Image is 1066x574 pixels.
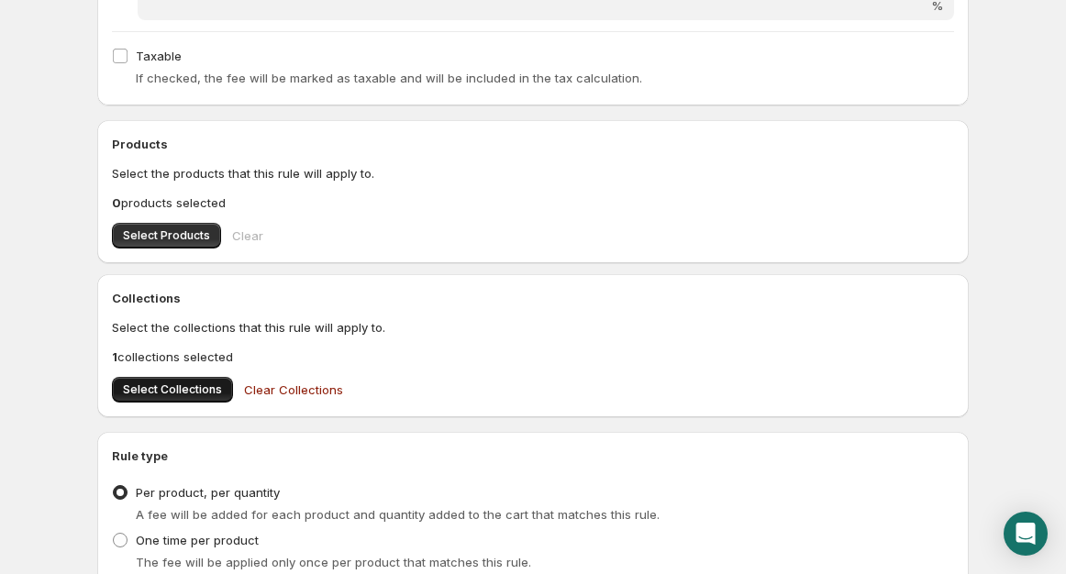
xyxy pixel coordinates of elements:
button: Select Products [112,223,221,248]
p: collections selected [112,348,954,366]
span: Per product, per quantity [136,485,280,500]
p: Select the collections that this rule will apply to. [112,318,954,337]
b: 0 [112,195,121,210]
span: A fee will be added for each product and quantity added to the cart that matches this rule. [136,507,660,522]
p: products selected [112,193,954,212]
button: Clear Collections [233,371,354,408]
h2: Rule type [112,447,954,465]
div: Open Intercom Messenger [1004,512,1048,556]
h2: Products [112,135,954,153]
span: Select Collections [123,382,222,397]
b: 1 [112,349,117,364]
span: Clear Collections [244,381,343,399]
p: Select the products that this rule will apply to. [112,164,954,182]
span: The fee will be applied only once per product that matches this rule. [136,555,531,569]
span: Select Products [123,228,210,243]
span: One time per product [136,533,259,547]
span: If checked, the fee will be marked as taxable and will be included in the tax calculation. [136,71,642,85]
button: Select Collections [112,377,233,403]
h2: Collections [112,289,954,307]
span: Taxable [136,49,182,63]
